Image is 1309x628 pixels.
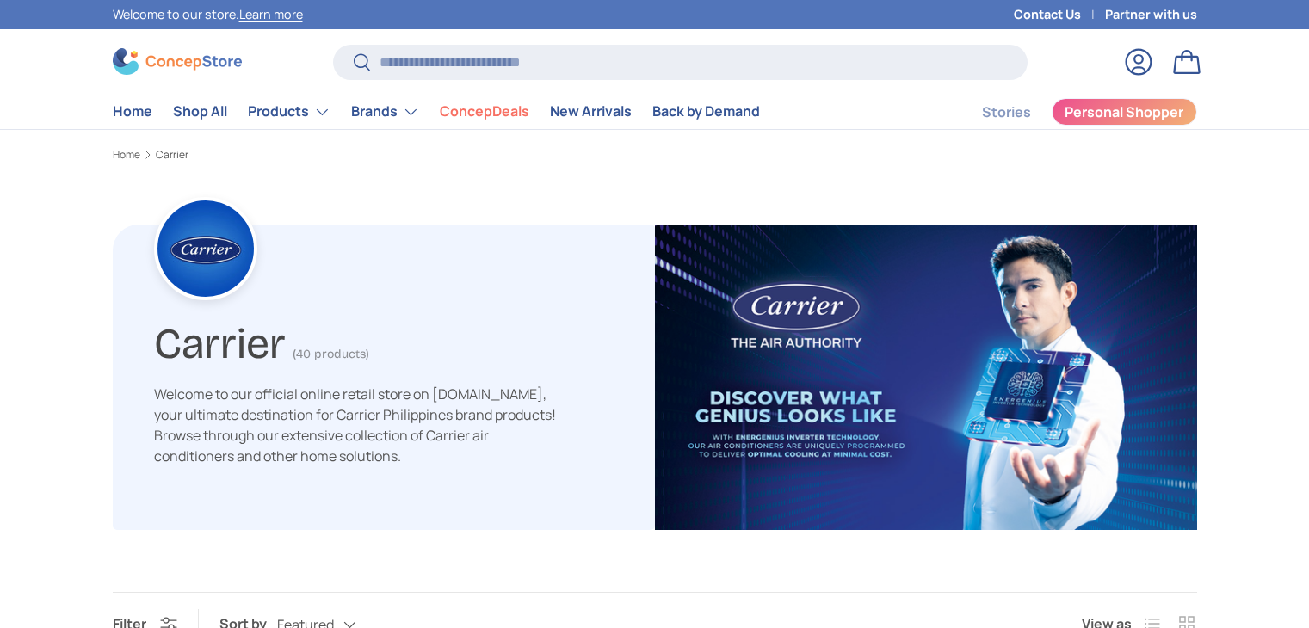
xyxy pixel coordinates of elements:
[941,95,1197,129] nav: Secondary
[154,384,559,466] p: Welcome to our official online retail store on [DOMAIN_NAME], your ultimate destination for Carri...
[238,95,341,129] summary: Products
[652,95,760,128] a: Back by Demand
[113,5,303,24] p: Welcome to our store.
[1105,5,1197,24] a: Partner with us
[113,95,760,129] nav: Primary
[156,150,188,160] a: Carrier
[173,95,227,128] a: Shop All
[113,48,242,75] img: ConcepStore
[1052,98,1197,126] a: Personal Shopper
[351,95,419,129] a: Brands
[113,95,152,128] a: Home
[1014,5,1105,24] a: Contact Us
[655,225,1197,531] img: carrier-banner-image-concepstore
[154,311,286,369] h1: Carrier
[440,95,529,128] a: ConcepDeals
[550,95,632,128] a: New Arrivals
[982,95,1031,129] a: Stories
[113,150,140,160] a: Home
[239,6,303,22] a: Learn more
[113,147,1197,163] nav: Breadcrumbs
[248,95,330,129] a: Products
[293,347,369,361] span: (40 products)
[341,95,429,129] summary: Brands
[1065,105,1183,119] span: Personal Shopper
